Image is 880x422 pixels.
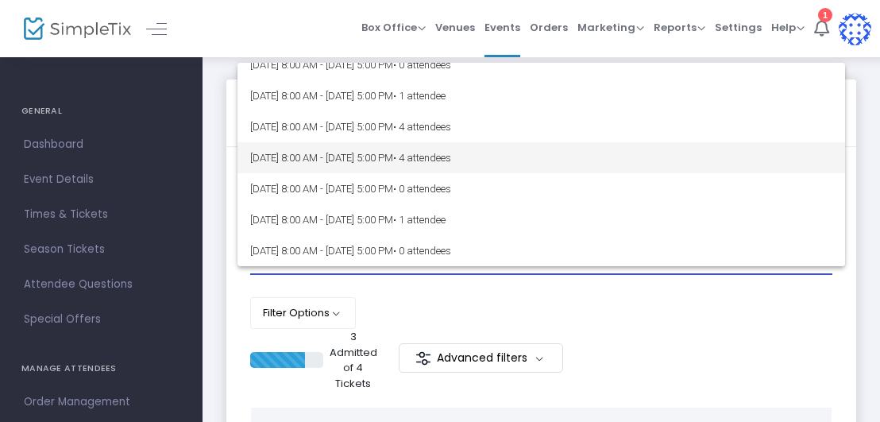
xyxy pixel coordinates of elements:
[250,235,832,266] span: [DATE] 8:00 AM - [DATE] 5:00 PM
[250,49,832,80] span: [DATE] 8:00 AM - [DATE] 5:00 PM
[250,111,832,142] span: [DATE] 8:00 AM - [DATE] 5:00 PM
[393,90,446,102] span: • 1 attendee
[250,142,832,173] span: [DATE] 8:00 AM - [DATE] 5:00 PM
[393,121,451,133] span: • 4 attendees
[250,173,832,204] span: [DATE] 8:00 AM - [DATE] 5:00 PM
[393,214,446,226] span: • 1 attendee
[393,245,451,257] span: • 0 attendees
[393,152,451,164] span: • 4 attendees
[393,183,451,195] span: • 0 attendees
[250,204,832,235] span: [DATE] 8:00 AM - [DATE] 5:00 PM
[393,59,451,71] span: • 0 attendees
[250,80,832,111] span: [DATE] 8:00 AM - [DATE] 5:00 PM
